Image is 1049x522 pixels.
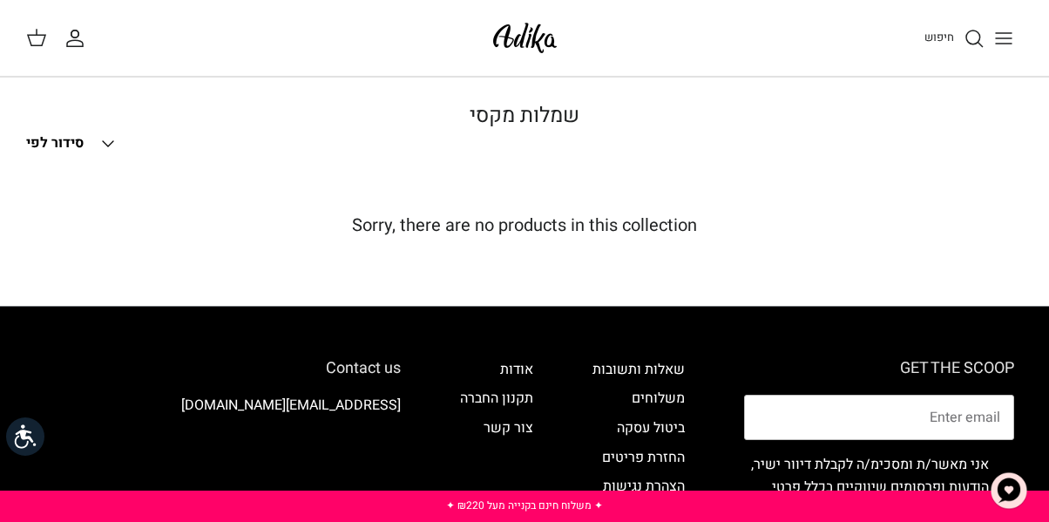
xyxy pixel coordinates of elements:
a: משלוחים [632,388,685,409]
a: חיפוש [924,28,985,49]
a: ✦ משלוח חינם בקנייה מעל ₪220 ✦ [446,498,603,513]
a: הצהרת נגישות [603,476,685,497]
h1: שמלות מקסי [26,104,1023,129]
button: סידור לפי [26,125,118,163]
span: חיפוש [924,29,954,45]
a: תקנון החברה [460,388,533,409]
a: [EMAIL_ADDRESS][DOMAIN_NAME] [181,395,401,416]
a: שאלות ותשובות [592,359,685,380]
a: אודות [500,359,533,380]
img: Adika IL [353,444,401,466]
h5: Sorry, there are no products in this collection [26,215,1023,236]
a: צור קשר [484,417,533,438]
a: החשבון שלי [64,28,92,49]
h6: GET THE SCOOP [744,359,1014,378]
a: ביטול עסקה [617,417,685,438]
span: סידור לפי [26,132,84,153]
button: צ'אט [983,464,1035,517]
a: החזרת פריטים [602,447,685,468]
input: Email [744,395,1014,440]
h6: Contact us [35,359,401,378]
img: Adika IL [488,17,562,58]
button: Toggle menu [985,19,1023,58]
